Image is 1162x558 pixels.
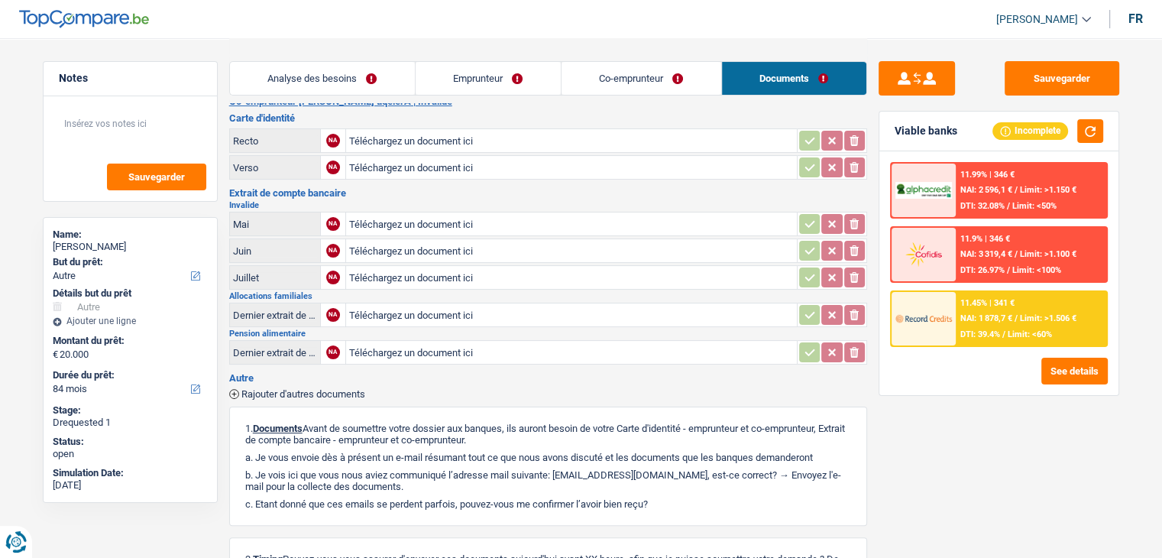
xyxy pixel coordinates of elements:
[233,162,317,174] div: Verso
[1015,313,1018,323] span: /
[895,304,952,333] img: Record Credits
[895,182,952,200] img: AlphaCredit
[233,310,317,321] div: Dernier extrait de compte pour vos allocations familiales
[53,229,208,241] div: Name:
[1005,61,1119,96] button: Sauvegarder
[53,448,208,460] div: open
[1012,265,1061,275] span: Limit: <100%
[1008,329,1052,339] span: Limit: <60%
[229,373,867,383] h3: Autre
[19,10,149,28] img: TopCompare Logo
[229,201,867,209] h2: Invalide
[53,479,208,491] div: [DATE]
[1007,265,1010,275] span: /
[53,316,208,326] div: Ajouter une ligne
[722,62,866,95] a: Documents
[1020,185,1076,195] span: Limit: >1.150 €
[326,244,340,258] div: NA
[233,347,317,358] div: Dernier extrait de compte pour la pension alimentaire
[233,135,317,147] div: Recto
[960,313,1012,323] span: NAI: 1 878,7 €
[326,134,340,148] div: NA
[107,164,206,190] button: Sauvegarder
[326,161,340,174] div: NA
[53,369,205,381] label: Durée du prêt:
[229,292,867,300] h2: Allocations familiales
[53,335,205,347] label: Montant du prêt:
[245,469,851,492] p: b. Je vois ici que vous nous aviez communiqué l’adresse mail suivante: [EMAIL_ADDRESS][DOMAIN_NA...
[960,329,1000,339] span: DTI: 39.4%
[992,122,1068,139] div: Incomplete
[233,245,317,257] div: Juin
[1020,249,1076,259] span: Limit: >1.100 €
[326,308,340,322] div: NA
[128,172,185,182] span: Sauvegarder
[1020,313,1076,323] span: Limit: >1.506 €
[960,170,1015,180] div: 11.99% | 346 €
[1007,201,1010,211] span: /
[326,217,340,231] div: NA
[960,298,1015,308] div: 11.45% | 341 €
[53,349,58,361] span: €
[245,423,851,446] p: 1. Avant de soumettre votre dossier aux banques, ils auront besoin de votre Carte d'identité - em...
[416,62,561,95] a: Emprunteur
[53,467,208,479] div: Simulation Date:
[562,62,721,95] a: Co-emprunteur
[53,417,208,429] div: Drequested 1
[1015,249,1018,259] span: /
[245,452,851,463] p: a. Je vous envoie dès à présent un e-mail résumant tout ce que nous avons discuté et les doc...
[233,219,317,230] div: Mai
[1015,185,1018,195] span: /
[960,265,1005,275] span: DTI: 26.97%
[229,113,867,123] h3: Carte d'identité
[53,287,208,300] div: Détails but du prêt
[1012,201,1057,211] span: Limit: <50%
[245,498,851,510] p: c. Etant donné que ces emails se perdent parfois, pouvez-vous me confirmer l’avoir bien reçu?
[895,240,952,268] img: Cofidis
[229,188,867,198] h3: Extrait de compte bancaire
[230,62,415,95] a: Analyse des besoins
[326,271,340,284] div: NA
[229,329,867,338] h2: Pension alimentaire
[241,389,365,399] span: Rajouter d'autres documents
[960,249,1012,259] span: NAI: 3 319,4 €
[984,7,1091,32] a: [PERSON_NAME]
[53,404,208,417] div: Stage:
[53,436,208,448] div: Status:
[233,272,317,284] div: Juillet
[53,241,208,253] div: [PERSON_NAME]
[960,185,1012,195] span: NAI: 2 596,1 €
[59,72,202,85] h5: Notes
[53,256,205,268] label: But du prêt:
[253,423,303,434] span: Documents
[960,201,1005,211] span: DTI: 32.08%
[1128,11,1143,26] div: fr
[326,346,340,359] div: NA
[229,389,365,399] button: Rajouter d'autres documents
[895,125,957,138] div: Viable banks
[960,234,1010,244] div: 11.9% | 346 €
[1002,329,1005,339] span: /
[996,13,1078,26] span: [PERSON_NAME]
[1041,358,1108,384] button: See details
